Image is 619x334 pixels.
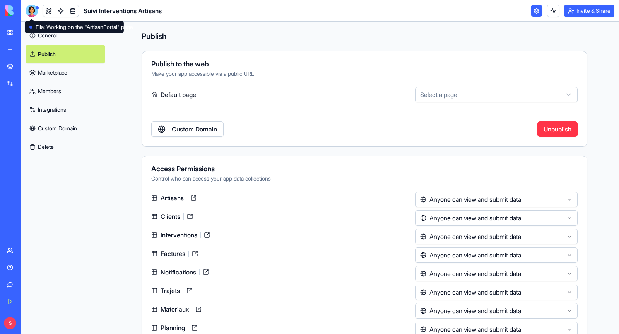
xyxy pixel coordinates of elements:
a: Integrations [26,101,105,119]
label: Default page [151,87,412,102]
a: Custom Domain [151,121,224,137]
a: Marketplace [26,63,105,82]
span: Interventions [157,230,200,240]
span: Factures [157,249,188,258]
span: Planning [157,323,188,332]
span: Artisans [157,193,187,203]
button: Unpublish [537,121,578,137]
div: Access Permissions [151,165,578,172]
span: Trajets [157,286,183,295]
div: Make your app accessible via a public URL [151,70,578,78]
div: Control who can access your app data collections [151,175,578,182]
a: Members [26,82,105,101]
span: Materiaux [157,305,192,314]
span: Suivi Interventions Artisans [84,6,162,15]
span: S [4,317,16,329]
div: Publish to the web [151,61,578,68]
button: Invite & Share [564,5,614,17]
img: logo [5,5,53,16]
a: Publish [26,45,105,63]
h4: Publish [142,31,587,42]
span: Notifications [157,268,199,277]
a: General [26,26,105,45]
button: Delete [26,138,105,156]
a: Custom Domain [26,119,105,138]
span: Clients [157,212,183,221]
